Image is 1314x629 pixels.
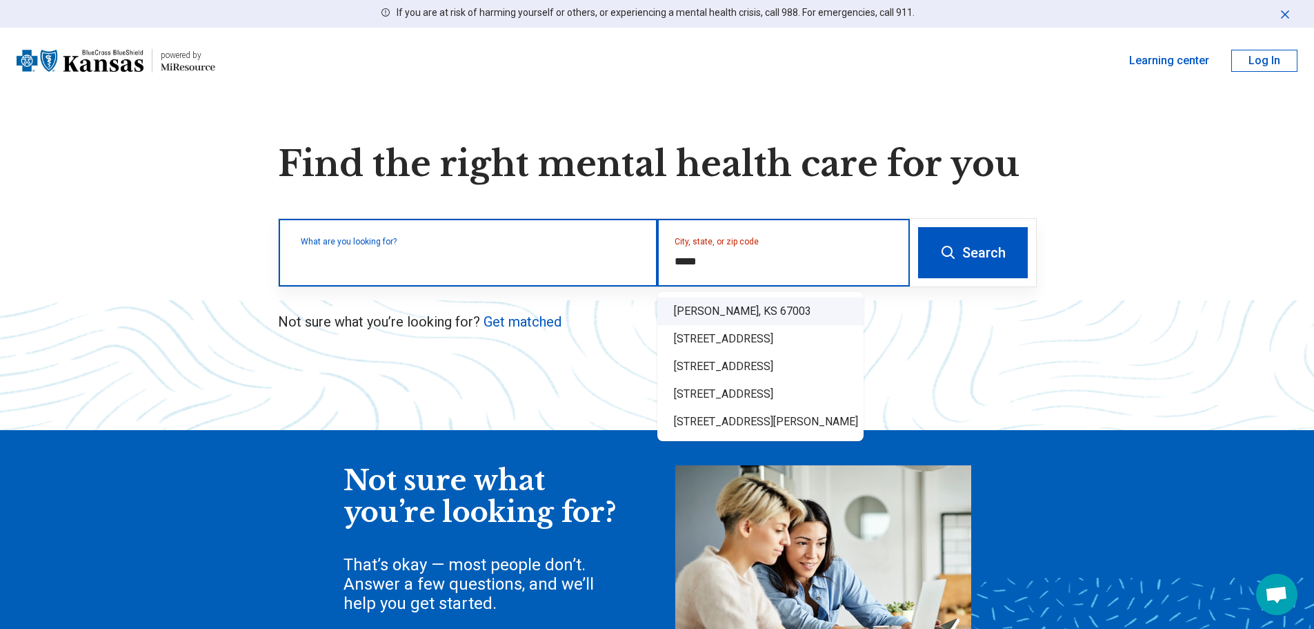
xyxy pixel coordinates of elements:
[278,312,1037,331] p: Not sure what you’re looking for?
[1256,574,1297,615] div: Open chat
[657,408,864,436] div: [STREET_ADDRESS][PERSON_NAME]
[1278,6,1292,22] button: Dismiss
[161,49,215,61] div: powered by
[657,292,864,441] div: Suggestions
[397,6,915,20] p: If you are at risk of harming yourself or others, or experiencing a mental health crisis, call 98...
[657,353,864,380] div: [STREET_ADDRESS]
[301,238,641,246] label: What are you looking for?
[657,325,864,353] div: [STREET_ADDRESS]
[484,313,561,330] a: Get matched
[344,465,619,528] div: Not sure what you’re looking for?
[1129,52,1209,69] a: Learning center
[1231,50,1297,72] button: Log In
[918,227,1028,278] button: Search
[17,44,143,77] img: Blue Cross Blue Shield Kansas
[657,298,864,325] div: [PERSON_NAME], KS 67003
[344,555,619,613] div: That’s okay — most people don’t. Answer a few questions, and we’ll help you get started.
[278,144,1037,185] h1: Find the right mental health care for you
[657,380,864,408] div: [STREET_ADDRESS]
